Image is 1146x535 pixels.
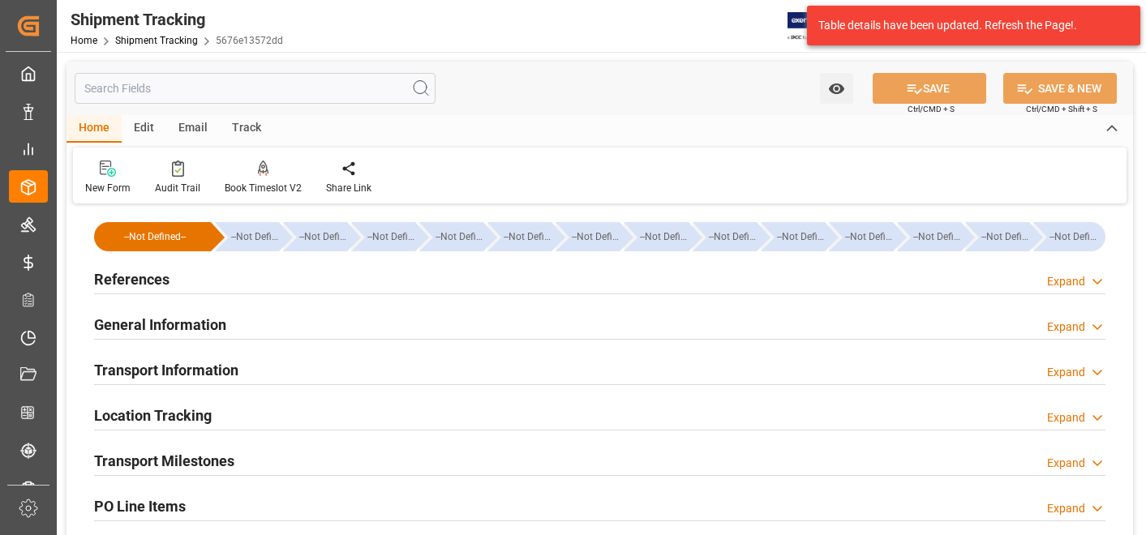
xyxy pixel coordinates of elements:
[351,222,415,251] div: --Not Defined--
[283,222,347,251] div: --Not Defined--
[1049,222,1097,251] div: --Not Defined--
[94,268,170,290] h2: References
[761,222,825,251] div: --Not Defined--
[94,495,186,517] h2: PO Line Items
[220,115,273,143] div: Track
[367,222,415,251] div: --Not Defined--
[122,115,166,143] div: Edit
[873,73,986,104] button: SAVE
[572,222,620,251] div: --Not Defined--
[788,12,843,41] img: Exertis%20JAM%20-%20Email%20Logo.jpg_1722504956.jpg
[94,450,234,472] h2: Transport Milestones
[981,222,1029,251] div: --Not Defined--
[624,222,688,251] div: --Not Defined--
[829,222,893,251] div: --Not Defined--
[215,222,279,251] div: --Not Defined--
[709,222,757,251] div: --Not Defined--
[845,222,893,251] div: --Not Defined--
[504,222,552,251] div: --Not Defined--
[1047,455,1085,472] div: Expand
[965,222,1029,251] div: --Not Defined--
[1047,364,1085,381] div: Expand
[94,404,212,426] h2: Location Tracking
[1047,500,1085,517] div: Expand
[820,73,853,104] button: open menu
[115,35,198,46] a: Shipment Tracking
[299,222,347,251] div: --Not Defined--
[166,115,220,143] div: Email
[67,115,122,143] div: Home
[94,359,238,381] h2: Transport Information
[231,222,279,251] div: --Not Defined--
[326,181,371,195] div: Share Link
[1033,222,1105,251] div: --Not Defined--
[777,222,825,251] div: --Not Defined--
[640,222,688,251] div: --Not Defined--
[94,314,226,336] h2: General Information
[75,73,436,104] input: Search Fields
[693,222,757,251] div: --Not Defined--
[1047,319,1085,336] div: Expand
[897,222,961,251] div: --Not Defined--
[908,103,955,115] span: Ctrl/CMD + S
[225,181,302,195] div: Book Timeslot V2
[419,222,483,251] div: --Not Defined--
[110,222,200,251] div: --Not Defined--
[556,222,620,251] div: --Not Defined--
[1003,73,1117,104] button: SAVE & NEW
[94,222,211,251] div: --Not Defined--
[155,181,200,195] div: Audit Trail
[913,222,961,251] div: --Not Defined--
[1026,103,1097,115] span: Ctrl/CMD + Shift + S
[71,35,97,46] a: Home
[1047,273,1085,290] div: Expand
[818,17,1117,34] div: Table details have been updated. Refresh the Page!.
[1047,409,1085,426] div: Expand
[71,7,283,32] div: Shipment Tracking
[85,181,131,195] div: New Form
[436,222,483,251] div: --Not Defined--
[487,222,552,251] div: --Not Defined--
